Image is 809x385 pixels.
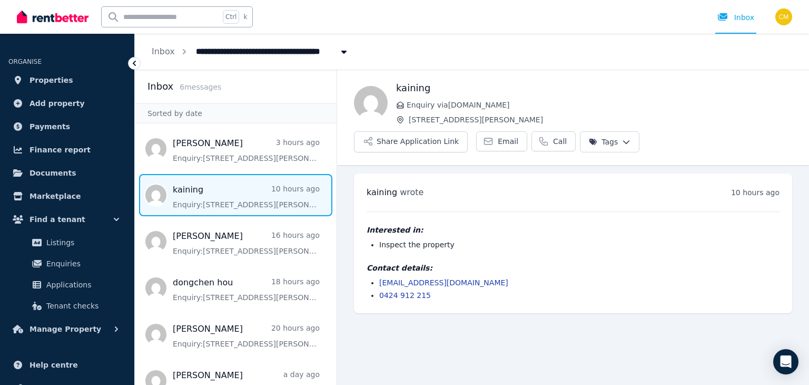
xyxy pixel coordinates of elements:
h2: Inbox [147,79,173,94]
span: Call [553,136,567,147]
span: Properties [29,74,73,86]
time: 10 hours ago [731,188,780,197]
span: Tags [589,137,618,147]
span: Add property [29,97,85,110]
span: Finance report [29,143,91,156]
a: kaining10 hours agoEnquiry:[STREET_ADDRESS][PERSON_NAME]. [173,184,320,210]
img: Chantelle Martin [775,8,792,25]
a: 0424 912 215 [379,291,431,300]
a: [PERSON_NAME]20 hours agoEnquiry:[STREET_ADDRESS][PERSON_NAME]. [173,323,320,349]
a: Marketplace [8,186,126,207]
button: Find a tenant [8,209,126,230]
span: Help centre [29,359,78,371]
span: 6 message s [180,83,221,91]
a: Enquiries [13,253,122,274]
a: Payments [8,116,126,137]
li: Inspect the property [379,239,780,250]
span: Find a tenant [29,213,85,226]
a: [PERSON_NAME]3 hours agoEnquiry:[STREET_ADDRESS][PERSON_NAME]. [173,137,320,163]
span: Email [498,136,518,147]
div: Open Intercom Messenger [773,349,798,374]
button: Share Application Link [354,131,468,152]
a: Inbox [152,46,175,56]
div: Inbox [717,12,754,23]
a: Properties [8,70,126,91]
a: dongchen hou18 hours agoEnquiry:[STREET_ADDRESS][PERSON_NAME]. [173,276,320,303]
div: Sorted by date [135,103,337,123]
span: Ctrl [223,10,239,24]
a: Add property [8,93,126,114]
h4: Contact details: [367,263,780,273]
span: Payments [29,120,70,133]
a: Documents [8,162,126,184]
a: [PERSON_NAME]16 hours agoEnquiry:[STREET_ADDRESS][PERSON_NAME]. [173,230,320,256]
a: [EMAIL_ADDRESS][DOMAIN_NAME] [379,278,508,287]
span: Tenant checks [46,300,117,312]
button: Manage Property [8,319,126,340]
a: Email [476,131,527,151]
span: Enquiry via [DOMAIN_NAME] [407,100,792,110]
span: kaining [367,187,397,197]
a: Applications [13,274,122,295]
span: Manage Property [29,323,101,335]
span: k [243,13,247,21]
img: RentBetter [17,9,88,25]
span: Documents [29,167,76,179]
a: Help centre [8,354,126,376]
span: Marketplace [29,190,81,203]
span: ORGANISE [8,58,42,65]
h1: kaining [396,81,792,95]
span: Enquiries [46,257,117,270]
a: Listings [13,232,122,253]
nav: Breadcrumb [135,34,366,70]
img: kaining [354,86,388,120]
a: Tenant checks [13,295,122,316]
h4: Interested in: [367,225,780,235]
span: Applications [46,278,117,291]
a: Finance report [8,139,126,160]
span: wrote [400,187,423,197]
span: [STREET_ADDRESS][PERSON_NAME] [409,114,792,125]
button: Tags [580,131,639,152]
a: Call [531,131,576,151]
span: Listings [46,236,117,249]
